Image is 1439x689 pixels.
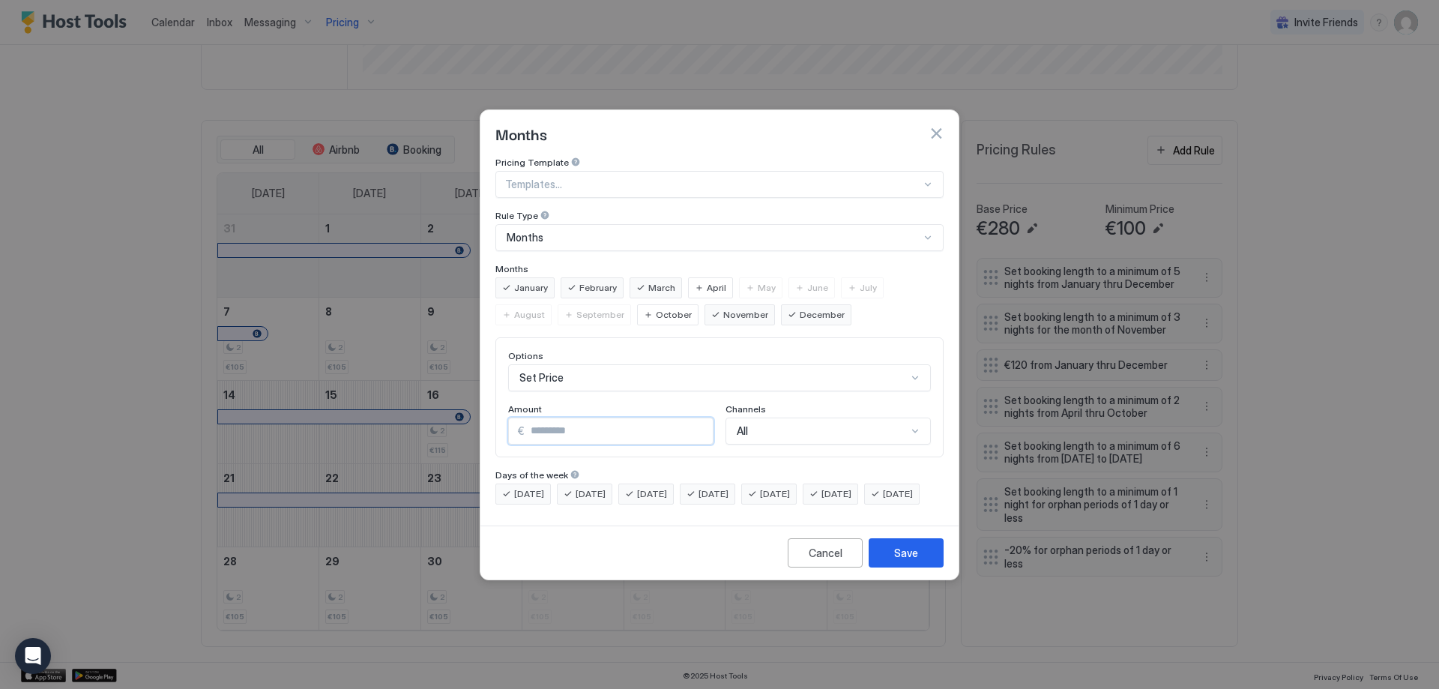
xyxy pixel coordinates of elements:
button: Cancel [788,538,863,568]
input: Input Field [525,418,713,444]
span: January [514,281,548,295]
span: July [860,281,877,295]
span: Days of the week [495,469,568,481]
span: Options [508,350,543,361]
span: [DATE] [576,487,606,501]
span: June [807,281,828,295]
span: August [514,308,545,322]
span: Amount [508,403,542,415]
span: Months [495,263,528,274]
span: All [737,424,748,438]
span: [DATE] [760,487,790,501]
span: Set Price [519,371,564,385]
span: Channels [725,403,766,415]
span: December [800,308,845,322]
span: Rule Type [495,210,538,221]
div: Open Intercom Messenger [15,638,51,674]
span: € [518,424,525,438]
span: April [707,281,726,295]
span: March [648,281,675,295]
span: [DATE] [821,487,851,501]
span: Months [495,122,547,145]
span: October [656,308,692,322]
span: May [758,281,776,295]
span: [DATE] [699,487,728,501]
button: Save [869,538,944,568]
span: [DATE] [514,487,544,501]
span: September [576,308,624,322]
div: Save [894,545,918,561]
span: [DATE] [637,487,667,501]
span: November [723,308,768,322]
div: Cancel [809,545,842,561]
span: [DATE] [883,487,913,501]
span: Months [507,231,543,244]
span: February [579,281,617,295]
span: Pricing Template [495,157,569,168]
